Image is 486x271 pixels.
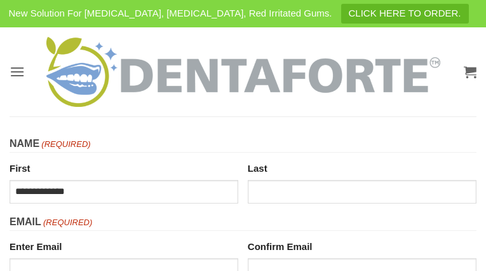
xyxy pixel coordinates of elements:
[41,138,91,151] span: (Required)
[248,158,476,176] label: Last
[10,158,238,176] label: First
[464,58,476,86] a: View cart
[10,236,238,254] label: Enter Email
[341,4,469,24] a: CLICK HERE TO ORDER.
[10,214,476,231] legend: Email
[10,56,25,87] a: Menu
[42,216,92,230] span: (Required)
[248,236,476,254] label: Confirm Email
[10,135,476,153] legend: Name
[46,37,440,107] img: DENTAFORTE™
